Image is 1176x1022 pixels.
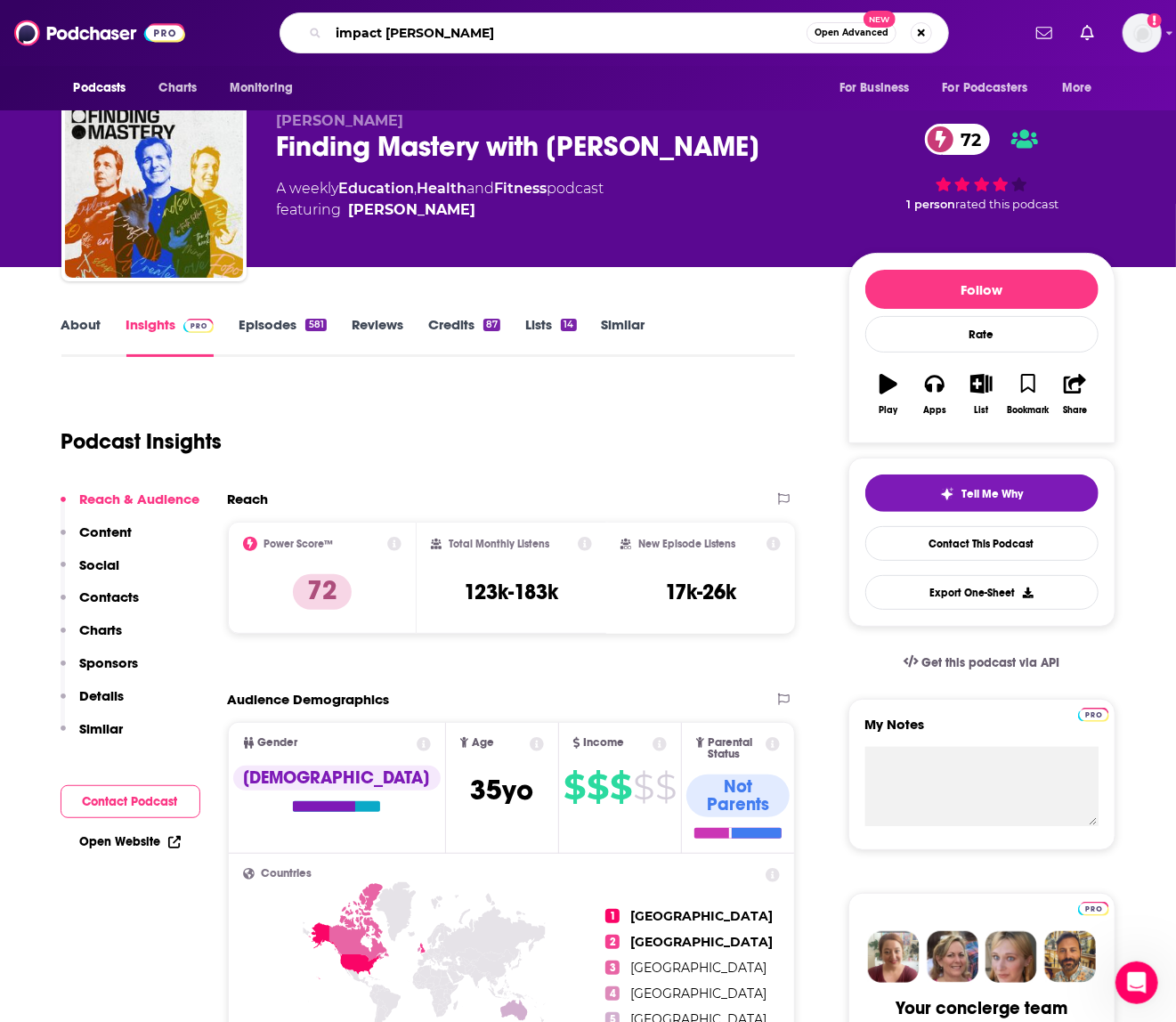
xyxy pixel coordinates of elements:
[428,316,500,357] a: Credits87
[80,523,133,540] p: Content
[74,76,126,101] span: Podcasts
[630,934,773,950] span: [GEOGRAPHIC_DATA]
[864,11,896,28] span: New
[80,491,200,507] p: Reach & Audience
[148,71,208,105] a: Charts
[925,124,990,155] a: 72
[943,76,1028,101] span: For Podcasters
[815,28,888,37] span: Open Advanced
[865,362,912,426] button: Play
[277,199,604,221] span: featuring
[1078,705,1109,722] a: Pro website
[655,773,676,801] span: $
[264,538,334,550] h2: Power Score™
[940,487,954,501] img: tell me why sparkle
[339,180,415,197] a: Education
[958,362,1004,426] button: List
[1078,899,1109,916] a: Pro website
[470,773,533,807] span: 35 yo
[907,198,956,211] span: 1 person
[1078,902,1109,916] img: Podchaser Pro
[183,319,215,333] img: Podchaser Pro
[1029,18,1059,48] a: Show notifications dropdown
[80,621,123,638] p: Charts
[262,868,312,880] span: Countries
[61,556,120,589] button: Social
[985,931,1037,983] img: Jules Profile
[1078,708,1109,722] img: Podchaser Pro
[61,720,124,753] button: Similar
[349,199,476,221] a: Michael Gervais
[1123,13,1162,53] button: Show profile menu
[258,737,298,749] span: Gender
[80,834,181,849] a: Open Website
[1005,362,1051,426] button: Bookmark
[865,716,1099,747] label: My Notes
[865,526,1099,561] a: Contact This Podcast
[1044,931,1096,983] img: Jon Profile
[1062,76,1092,101] span: More
[61,316,101,357] a: About
[14,16,185,50] img: Podchaser - Follow, Share and Rate Podcasts
[61,491,200,523] button: Reach & Audience
[418,180,467,197] a: Health
[1051,362,1098,426] button: Share
[61,621,123,654] button: Charts
[927,931,978,983] img: Barbara Profile
[961,487,1023,501] span: Tell Me Why
[708,737,763,760] span: Parental Status
[449,538,549,550] h2: Total Monthly Listens
[848,112,1115,223] div: 72 1 personrated this podcast
[1148,13,1162,28] svg: Add a profile image
[584,737,625,749] span: Income
[865,270,1099,309] button: Follow
[239,316,326,357] a: Episodes581
[61,588,140,621] button: Contacts
[1063,405,1087,416] div: Share
[1074,18,1101,48] a: Show notifications dropdown
[228,491,269,507] h2: Reach
[921,655,1059,670] span: Get this podcast via API
[630,985,766,1002] span: [GEOGRAPHIC_DATA]
[564,773,585,801] span: $
[80,720,124,737] p: Similar
[472,737,494,749] span: Age
[975,405,989,416] div: List
[80,556,120,573] p: Social
[896,997,1067,1019] div: Your concierge team
[65,100,243,278] a: Finding Mastery with Dr. Michael Gervais
[305,319,326,331] div: 581
[1123,13,1162,53] img: User Profile
[495,180,547,197] a: Fitness
[686,775,791,817] div: Not Parents
[610,773,631,801] span: $
[525,316,576,357] a: Lists14
[464,579,558,605] h3: 123k-183k
[61,654,139,687] button: Sponsors
[230,76,293,101] span: Monitoring
[1123,13,1162,53] span: Logged in as Goodboy8
[665,579,736,605] h3: 17k-26k
[280,12,949,53] div: Search podcasts, credits, & more...
[80,687,125,704] p: Details
[80,588,140,605] p: Contacts
[923,405,946,416] div: Apps
[605,986,620,1001] span: 4
[352,316,403,357] a: Reviews
[807,22,896,44] button: Open AdvancedNew
[931,71,1054,105] button: open menu
[233,766,441,791] div: [DEMOGRAPHIC_DATA]
[80,654,139,671] p: Sponsors
[61,428,223,455] h1: Podcast Insights
[61,523,133,556] button: Content
[1050,71,1115,105] button: open menu
[865,316,1099,353] div: Rate
[827,71,932,105] button: open menu
[638,538,736,550] h2: New Episode Listens
[328,19,807,47] input: Search podcasts, credits, & more...
[1007,405,1049,416] div: Bookmark
[587,773,608,801] span: $
[61,687,125,720] button: Details
[956,198,1059,211] span: rated this podcast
